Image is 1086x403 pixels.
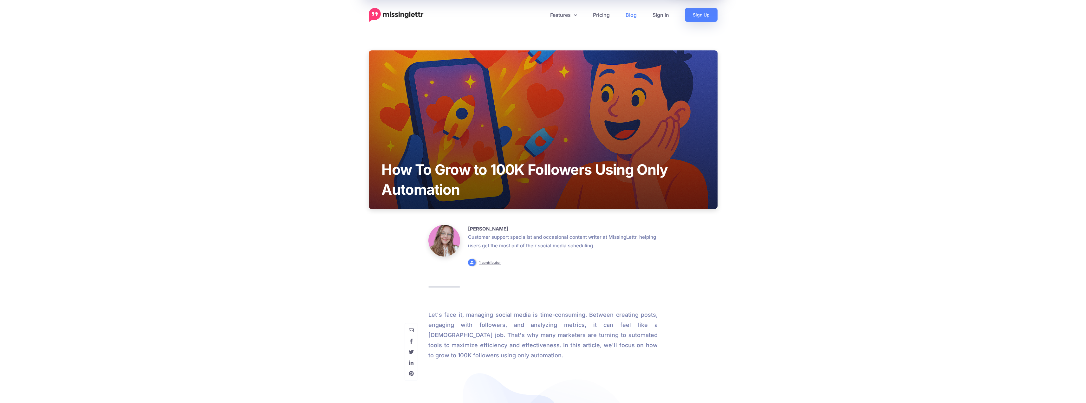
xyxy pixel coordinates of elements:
[369,8,424,22] a: Home
[685,8,718,22] a: Sign Up
[479,260,501,265] a: 1 contributor
[369,159,718,199] h1: How To Grow to 100K Followers Using Only Automation
[618,8,645,22] a: Blog
[468,226,508,232] b: [PERSON_NAME]
[428,225,460,257] img: Justine Van Noort
[585,8,618,22] a: Pricing
[428,310,658,361] p: Let's face it, managing social media is time-consuming. Between creating posts, engaging with fol...
[468,259,476,266] img: user_default_image.png
[468,233,658,250] p: Customer support specialist and occasional content writer at MissingLettr, helping users get the ...
[645,8,677,22] a: Sign In
[542,8,585,22] a: Features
